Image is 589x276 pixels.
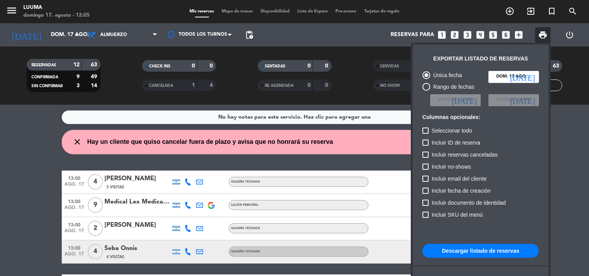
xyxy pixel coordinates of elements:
h6: Columnas opcionales: [422,114,539,121]
span: Incluir SKU del menú [432,210,483,219]
i: [DATE] [452,96,476,104]
i: [DATE] [510,96,535,104]
i: [DATE] [510,73,535,81]
button: Descargar listado de reservas [422,244,539,258]
span: [PERSON_NAME] [438,97,473,103]
span: Incluir email del cliente [432,174,487,183]
div: Rango de fechas [430,83,474,91]
span: Incluir no-shows [432,162,471,171]
span: [PERSON_NAME] [496,97,531,103]
span: pending_actions [245,30,254,40]
span: Incluir documento de identidad [432,198,506,207]
div: Única fecha [430,71,462,80]
span: Incluir ID de reserva [432,138,480,147]
span: Seleccionar todo [432,126,472,135]
span: Incluir reservas canceladas [432,150,498,159]
span: Incluir fecha de creación [432,186,491,195]
span: print [538,30,547,40]
div: Exportar listado de reservas [433,54,528,63]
